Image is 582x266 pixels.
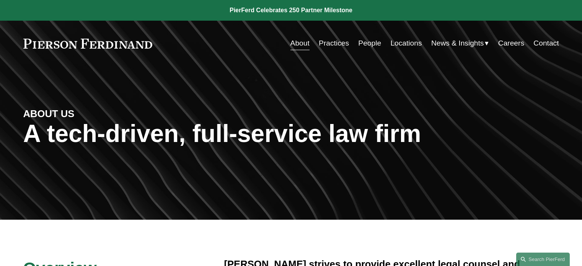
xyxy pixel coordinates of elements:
[516,253,570,266] a: Search this site
[431,36,489,51] a: folder dropdown
[533,36,559,51] a: Contact
[23,108,75,119] strong: ABOUT US
[431,37,484,50] span: News & Insights
[390,36,422,51] a: Locations
[498,36,524,51] a: Careers
[358,36,381,51] a: People
[290,36,310,51] a: About
[319,36,349,51] a: Practices
[23,120,559,148] h1: A tech-driven, full-service law firm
